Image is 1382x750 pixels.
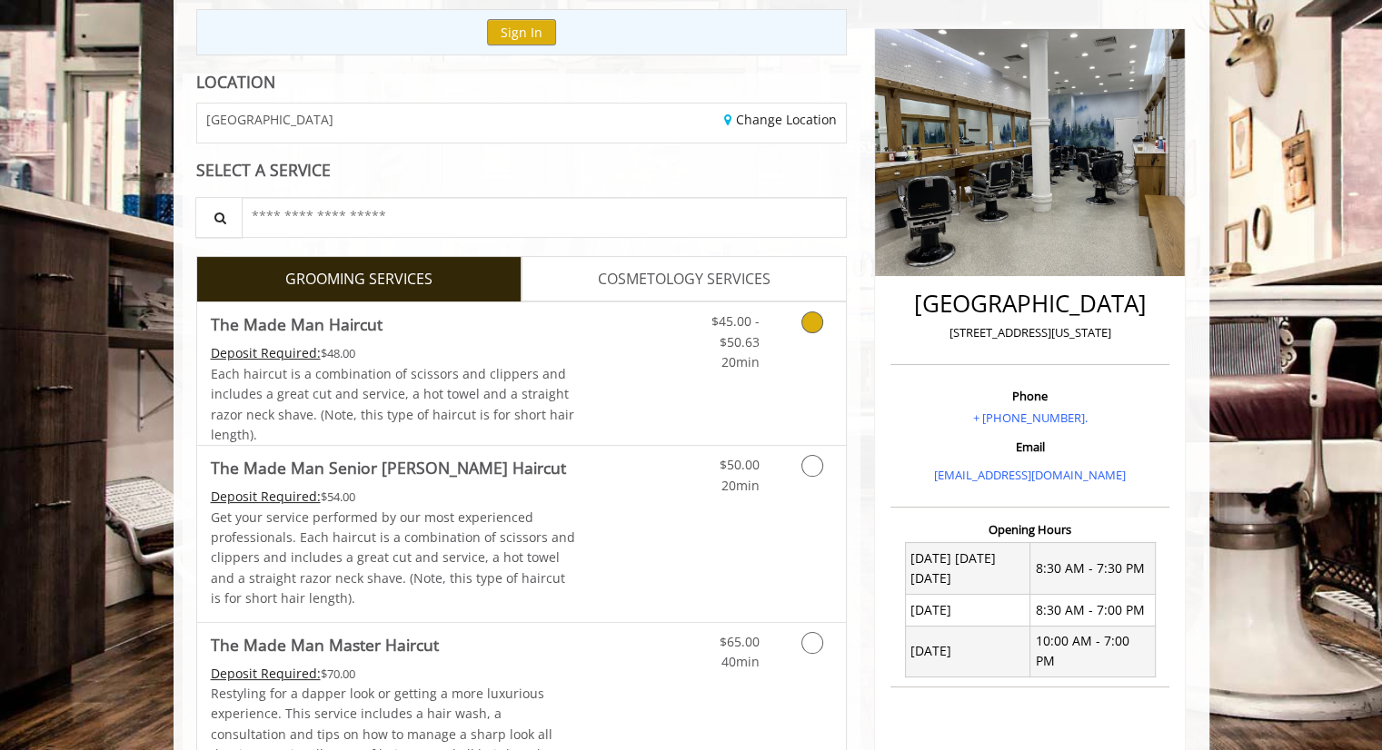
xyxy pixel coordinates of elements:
button: Service Search [195,197,243,238]
span: 20min [721,353,759,370]
span: Each haircut is a combination of scissors and clippers and includes a great cut and service, a ho... [211,365,574,443]
h3: Email [895,440,1165,453]
span: 20min [721,477,759,494]
td: [DATE] [905,595,1030,626]
td: 8:30 AM - 7:00 PM [1030,595,1156,626]
span: 40min [721,653,759,670]
span: $50.00 [719,456,759,473]
span: GROOMING SERVICES [285,268,432,291]
span: This service needs some Advance to be paid before we block your appointment [211,665,321,682]
td: [DATE] [905,626,1030,677]
a: + [PHONE_NUMBER]. [973,410,1088,426]
span: [GEOGRAPHIC_DATA] [206,113,333,126]
h3: Opening Hours [890,523,1169,536]
td: [DATE] [DATE] [DATE] [905,543,1030,595]
span: This service needs some Advance to be paid before we block your appointment [211,344,321,361]
button: Sign In [487,19,556,45]
a: Change Location [724,111,837,128]
td: 8:30 AM - 7:30 PM [1030,543,1156,595]
div: SELECT A SERVICE [196,162,848,179]
div: $70.00 [211,664,576,684]
b: LOCATION [196,71,275,93]
a: [EMAIL_ADDRESS][DOMAIN_NAME] [934,467,1126,483]
td: 10:00 AM - 7:00 PM [1030,626,1156,677]
b: The Made Man Haircut [211,311,383,337]
span: This service needs some Advance to be paid before we block your appointment [211,488,321,505]
p: Get your service performed by our most experienced professionals. Each haircut is a combination o... [211,508,576,609]
b: The Made Man Master Haircut [211,632,439,657]
div: $48.00 [211,343,576,363]
h2: [GEOGRAPHIC_DATA] [895,291,1165,317]
span: $45.00 - $50.63 [711,312,759,350]
h3: Phone [895,390,1165,402]
b: The Made Man Senior [PERSON_NAME] Haircut [211,455,566,480]
p: [STREET_ADDRESS][US_STATE] [895,323,1165,342]
div: $54.00 [211,487,576,507]
span: COSMETOLOGY SERVICES [598,268,771,291]
span: $65.00 [719,633,759,650]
